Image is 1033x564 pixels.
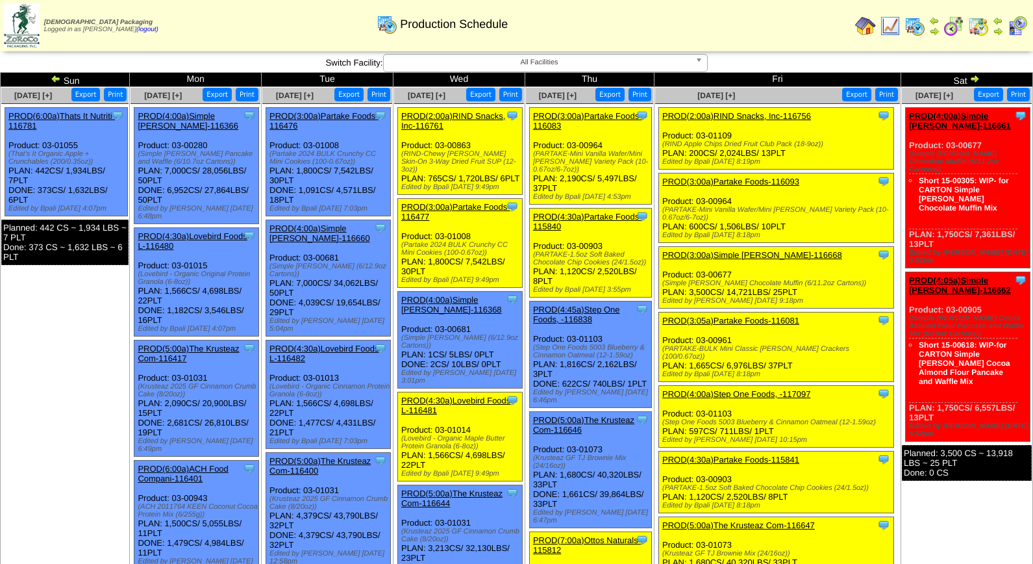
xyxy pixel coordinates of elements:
div: (Simple [PERSON_NAME] (6/12.9oz Cartons)) [401,334,522,350]
div: (PARTAKE-1.5oz Soft Baked Chocolate Chip Cookies (24/1.5oz)) [662,484,893,492]
a: PROD(5:00a)The Krusteaz Com-116400 [269,456,371,476]
img: Tooltip [1014,109,1027,122]
div: Edited by [PERSON_NAME] [DATE] 5:04pm [269,317,390,333]
div: (Krusteaz 2025 GF Cinnamon Crumb Cake (8/20oz)) [269,495,390,511]
img: arrowright.gif [969,73,980,84]
a: PROD(6:00a)Thats It Nutriti-116781 [8,111,115,131]
div: (Step One Foods 5003 Blueberry & Cinnamon Oatmeal (12-1.59oz) [662,418,893,426]
a: PROD(3:00a)Simple [PERSON_NAME]-116668 [662,250,842,260]
div: (Simple [PERSON_NAME] Chocolate Muffin (6/11.2oz Cartons)) [662,279,893,287]
img: calendarcustomer.gif [1007,16,1028,36]
div: Product: 03-01109 PLAN: 200CS / 2,024LBS / 13PLT [659,108,894,170]
td: Thu [525,73,654,87]
div: Edited by Bpali [DATE] 7:03pm [269,437,390,445]
a: [DATE] [+] [14,91,52,100]
div: (Partake 2024 BULK Crunchy CC Mini Cookies (100-0.67oz)) [401,241,522,257]
a: [DATE] [+] [539,91,577,100]
div: Product: 03-01103 PLAN: 597CS / 711LBS / 1PLT [659,386,894,448]
div: Product: 03-00681 PLAN: 1CS / 5LBS / 0PLT DONE: 2CS / 10LBS / 0PLT [397,292,522,389]
div: (Krusteaz 2025 GF Cinnamon Crumb Cake (8/20oz)) [138,383,258,398]
div: Edited by [PERSON_NAME] [DATE] 6:47pm [533,509,651,524]
img: Tooltip [877,109,890,122]
div: Planned: 3,500 CS ~ 13,918 LBS ~ 25 PLT Done: 0 CS [902,445,1032,481]
td: Tue [262,73,393,87]
div: Product: 03-00863 PLAN: 765CS / 1,720LBS / 6PLT [397,108,522,195]
button: Print [1007,88,1030,101]
a: PROD(4:30a)Lovebird Foods L-116481 [401,396,510,415]
a: PROD(5:00a)The Krusteaz Com-116647 [662,520,815,530]
div: Edited by [PERSON_NAME] [DATE] 6:52pm [909,422,1030,438]
img: Tooltip [243,229,256,242]
div: Product: 03-01008 PLAN: 1,800CS / 7,542LBS / 30PLT DONE: 1,091CS / 4,571LBS / 18PLT [266,108,391,216]
div: (RIND-Chewy [PERSON_NAME] Skin-On 3-Way Dried Fruit SUP (12-3oz)) [401,150,522,173]
button: Export [334,88,364,101]
button: Export [842,88,871,101]
div: (Simple [PERSON_NAME] (6/12.9oz Cartons)) [269,263,390,278]
div: (Krusteaz GF TJ Brownie Mix (24/16oz)) [533,454,651,470]
div: Product: 03-00903 PLAN: 1,120CS / 2,520LBS / 8PLT [529,209,651,298]
div: Product: 03-01015 PLAN: 1,566CS / 4,698LBS / 22PLT DONE: 1,182CS / 3,546LBS / 16PLT [134,228,259,337]
div: Product: 03-00964 PLAN: 2,190CS / 5,497LBS / 37PLT [529,108,651,205]
div: Product: 03-00964 PLAN: 600CS / 1,506LBS / 10PLT [659,173,894,243]
span: Production Schedule [400,18,508,31]
button: Export [595,88,625,101]
a: PROD(7:00a)Ottos Naturals-115812 [533,535,641,555]
a: PROD(5:00a)The Krusteaz Com-116646 [533,415,634,435]
img: Tooltip [877,453,890,466]
img: Tooltip [243,342,256,355]
div: (Lovebird - Organic Original Protein Granola (6-8oz)) [138,270,258,286]
img: Tooltip [506,109,519,122]
button: Print [104,88,127,101]
div: Edited by [PERSON_NAME] [DATE] 9:18pm [662,297,893,305]
a: [DATE] [+] [697,91,735,100]
img: calendarprod.gif [904,16,925,36]
a: PROD(4:30a)Partake Foods-115841 [662,455,799,465]
button: Print [629,88,651,101]
img: Tooltip [243,462,256,475]
div: Product: 03-01014 PLAN: 1,566CS / 4,698LBS / 22PLT [397,392,522,481]
div: Planned: 442 CS ~ 1,934 LBS ~ 7 PLT Done: 373 CS ~ 1,632 LBS ~ 6 PLT [1,220,129,265]
div: Edited by Bpali [DATE] 7:03pm [269,205,390,212]
button: Print [875,88,898,101]
span: All Facilities [389,55,690,70]
div: Product: 03-01008 PLAN: 1,800CS / 7,542LBS / 30PLT [397,199,522,288]
img: Tooltip [877,519,890,532]
div: Product: 03-00677 PLAN: 3,500CS / 14,721LBS / 25PLT [659,247,894,309]
a: PROD(5:00a)The Krusteaz Com-116417 [138,344,239,363]
div: Product: 03-00905 PLAN: 1,750CS / 6,557LBS / 13PLT [906,272,1030,442]
a: (logout) [136,26,158,33]
a: PROD(5:00a)The Krusteaz Com-116644 [401,489,503,508]
img: Tooltip [374,109,387,122]
img: arrowleft.gif [51,73,61,84]
div: Product: 03-00961 PLAN: 1,665CS / 6,976LBS / 37PLT [659,313,894,382]
div: Product: 03-01013 PLAN: 1,566CS / 4,698LBS / 22PLT DONE: 1,477CS / 4,431LBS / 21PLT [266,340,391,449]
span: [DATE] [+] [408,91,445,100]
a: PROD(4:00a)Simple [PERSON_NAME]-116368 [401,295,502,314]
a: PROD(3:00a)Partake Foods-116083 [533,111,642,131]
div: Edited by Bpali [DATE] 4:07pm [138,325,258,333]
div: (Simple [PERSON_NAME] Cocoa Almond Flour Pancake and Waffle Mix (6/10oz Cartons)) [909,314,1030,338]
img: Tooltip [374,342,387,355]
div: Edited by [PERSON_NAME] [DATE] 6:48pm [138,205,258,220]
span: Logged in as [PERSON_NAME] [44,19,158,33]
div: Edited by Bpali [DATE] 3:55pm [533,286,651,294]
div: Edited by Bpali [DATE] 9:49pm [401,276,522,284]
div: (Step One Foods 5003 Blueberry & Cinnamon Oatmeal (12-1.59oz) [533,344,651,359]
a: PROD(3:00a)Partake Foods-116476 [269,111,379,131]
a: [DATE] [+] [915,91,953,100]
div: (PARTAKE-1.5oz Soft Baked Chocolate Chip Cookies (24/1.5oz)) [533,251,651,266]
img: Tooltip [506,200,519,213]
a: [DATE] [+] [144,91,182,100]
button: Print [499,88,522,101]
img: home.gif [855,16,876,36]
div: (Krusteaz GF TJ Brownie Mix (24/16oz)) [662,550,893,558]
div: Edited by Bpali [DATE] 8:19pm [662,158,893,166]
img: Tooltip [243,109,256,122]
img: Tooltip [374,454,387,467]
div: (PARTAKE-Mini Vanilla Wafer/Mini [PERSON_NAME] Variety Pack (10-0.67oz/6-7oz)) [533,150,651,173]
td: Wed [393,73,525,87]
div: (Lovebird - Organic Maple Butter Protein Granola (6-8oz)) [401,435,522,450]
img: zoroco-logo-small.webp [4,4,40,47]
